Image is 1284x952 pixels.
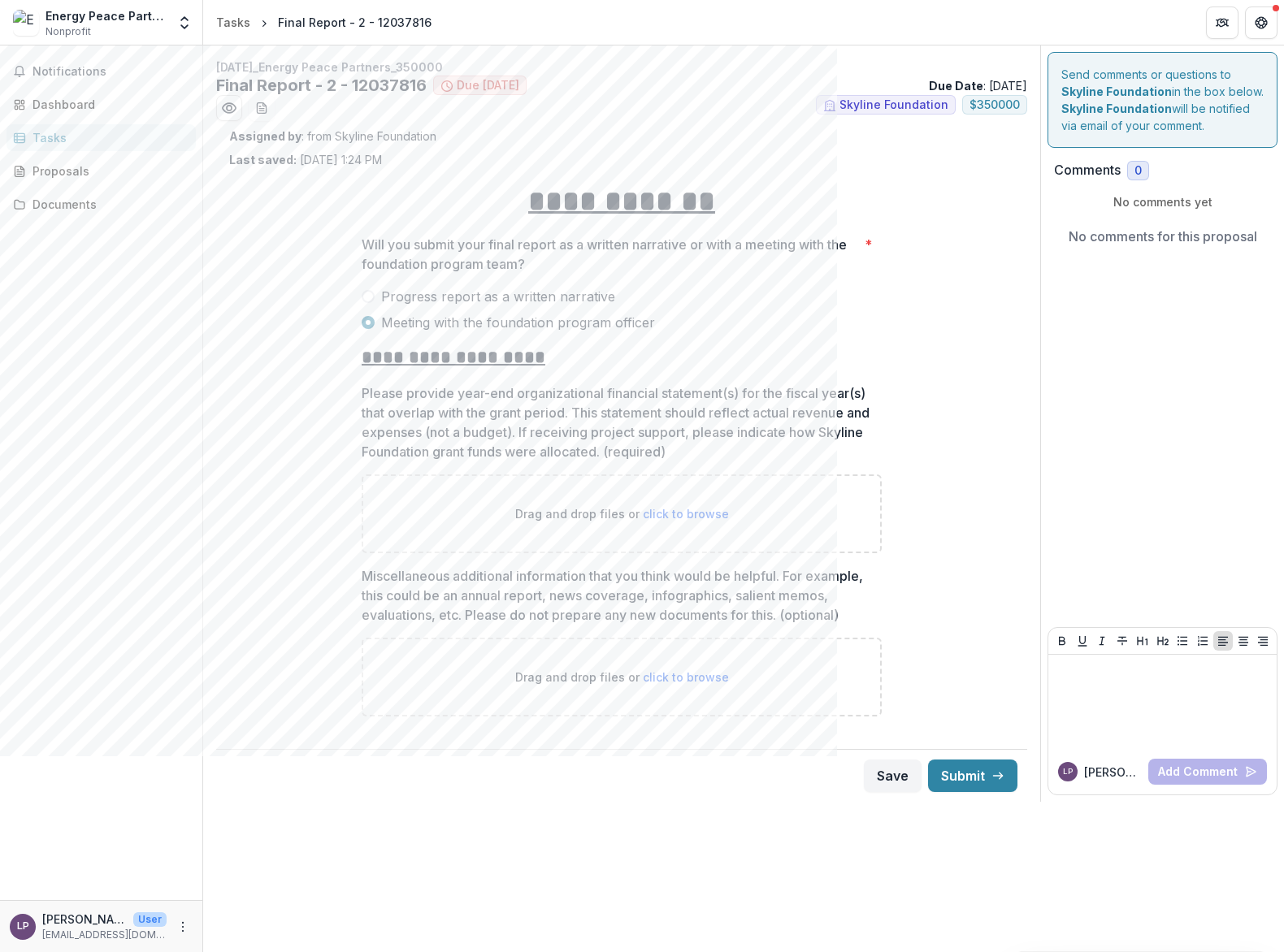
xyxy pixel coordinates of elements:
[216,58,1027,76] p: [DATE]_Energy Peace Partners_350000
[46,24,91,39] span: Nonprofit
[133,912,167,927] p: User
[362,566,872,625] p: Miscellaneous additional information that you think would be helpful. For example, this could be ...
[210,11,257,34] a: Tasks
[1092,631,1112,651] button: Italicize
[1245,6,1277,39] button: Get Help
[249,95,275,121] button: download-word-button
[1148,759,1267,785] button: Add Comment
[7,158,196,184] a: Proposals
[1134,164,1142,178] span: 0
[362,235,858,274] p: Will you submit your final report as a written narrative or with a meeting with the foundation pr...
[46,7,167,24] div: Energy Peace Partners
[1054,162,1121,178] h2: Comments
[1193,631,1212,651] button: Ordered List
[1206,6,1238,39] button: Partners
[7,91,196,118] a: Dashboard
[1253,631,1273,651] button: Align Right
[33,196,183,213] div: Documents
[7,124,196,151] a: Tasks
[1173,631,1192,651] button: Bullet List
[515,669,729,686] p: Drag and drop files or
[1084,764,1142,781] p: [PERSON_NAME]
[1213,631,1233,651] button: Align Left
[381,313,655,332] span: Meeting with the foundation program officer
[929,79,983,93] strong: Due Date
[839,98,948,112] span: Skyline Foundation
[381,287,615,306] span: Progress report as a written narrative
[216,14,250,31] div: Tasks
[643,507,729,521] span: click to browse
[515,505,729,522] p: Drag and drop files or
[1133,631,1152,651] button: Heading 1
[970,98,1020,112] span: $ 350000
[278,14,432,31] div: Final Report - 2 - 12037816
[173,6,196,39] button: Open entity switcher
[1052,631,1072,651] button: Bold
[173,917,193,937] button: More
[1073,631,1092,651] button: Underline
[457,79,519,93] span: Due [DATE]
[864,759,922,792] button: Save
[17,921,29,932] div: Lindsey Padjen
[928,759,1017,792] button: Submit
[216,76,427,95] h2: Final Report - 2 - 12037816
[229,129,301,143] strong: Assigned by
[1153,631,1173,651] button: Heading 2
[229,151,382,168] p: [DATE] 1:24 PM
[33,129,183,146] div: Tasks
[1063,768,1073,776] div: Lindsey Padjen
[229,153,297,167] strong: Last saved:
[42,911,127,928] p: [PERSON_NAME]
[1061,84,1172,98] strong: Skyline Foundation
[1113,631,1132,651] button: Strike
[362,383,872,461] p: Please provide year-end organizational financial statement(s) for the fiscal year(s) that overlap...
[1069,227,1257,246] p: No comments for this proposal
[229,128,1014,145] p: : from Skyline Foundation
[643,670,729,684] span: click to browse
[210,11,438,34] nav: breadcrumb
[33,65,189,79] span: Notifications
[7,191,196,218] a: Documents
[13,10,39,36] img: Energy Peace Partners
[1048,52,1277,148] div: Send comments or questions to in the box below. will be notified via email of your comment.
[1061,102,1172,115] strong: Skyline Foundation
[1234,631,1253,651] button: Align Center
[216,95,242,121] button: Preview 57aae5bc-8c68-4592-a7a8-e7fc48f62a8a.pdf
[33,96,183,113] div: Dashboard
[33,162,183,180] div: Proposals
[1054,193,1271,210] p: No comments yet
[929,77,1027,94] p: : [DATE]
[7,58,196,84] button: Notifications
[42,928,167,942] p: [EMAIL_ADDRESS][DOMAIN_NAME]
